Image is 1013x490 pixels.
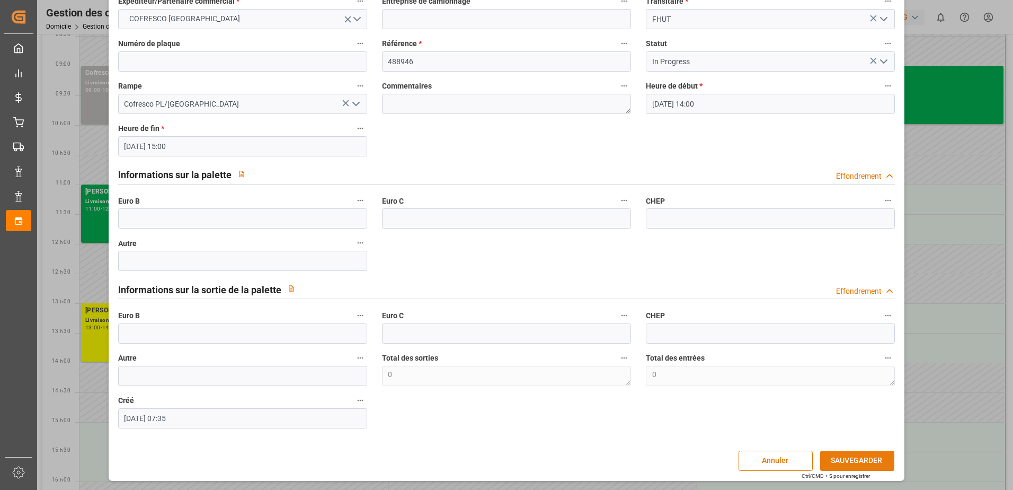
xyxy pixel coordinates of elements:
input: JJ-MM-AAAA HH :MM [646,94,895,114]
button: Euro B [353,194,367,207]
font: Commentaires [382,82,432,90]
font: Statut [646,39,667,48]
button: View description [281,278,301,299]
button: Autre [353,351,367,365]
font: Euro B [118,311,140,320]
font: CHEP [646,311,665,320]
button: Référence * [617,37,631,50]
button: Heure de fin * [353,121,367,135]
h2: Informations sur la sortie de la palette [118,283,281,297]
input: Type à rechercher/sélectionner [646,51,895,72]
button: Euro B [353,309,367,322]
button: Heure de début * [881,79,895,93]
button: Ouvrir le menu [875,11,891,28]
textarea: 0 [646,366,895,386]
font: CHEP [646,197,665,205]
font: Euro C [382,197,404,205]
button: CHEP [881,309,895,322]
button: View description [232,164,252,184]
button: Euro C [617,309,631,322]
button: Commentaires [617,79,631,93]
font: Euro C [382,311,404,320]
input: Type à rechercher/sélectionner [118,94,367,114]
button: CHEP [881,194,895,207]
button: Rampe [353,79,367,93]
button: Ouvrir le menu [347,96,363,112]
font: Rampe [118,82,142,90]
font: Heure de fin [118,124,159,133]
button: Total des sorties [617,351,631,365]
span: COFRESCO [GEOGRAPHIC_DATA] [124,13,245,24]
button: Euro C [617,194,631,207]
div: Effondrement [836,286,882,297]
button: SAUVEGARDER [820,451,894,471]
button: Ouvrir le menu [875,54,891,70]
font: Créé [118,396,134,405]
button: Autre [353,236,367,250]
font: Total des sorties [382,354,438,362]
div: Ctrl/CMD + S pour enregistrer [802,472,870,480]
button: Numéro de plaque [353,37,367,50]
font: Total des entrées [646,354,705,362]
font: Autre [118,239,137,248]
font: Euro B [118,197,140,205]
button: Annuler [739,451,813,471]
font: Numéro de plaque [118,39,180,48]
font: Autre [118,354,137,362]
input: JJ-MM-AAAA HH :MM [118,408,367,428]
button: Créé [353,393,367,407]
input: JJ-MM-AAAA HH :MM [118,136,367,156]
button: Ouvrir le menu [118,9,367,29]
button: Statut [881,37,895,50]
font: Heure de début [646,82,698,90]
div: Effondrement [836,171,882,182]
h2: Informations sur la palette [118,168,232,182]
textarea: 0 [382,366,631,386]
font: Référence [382,39,417,48]
button: Total des entrées [881,351,895,365]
